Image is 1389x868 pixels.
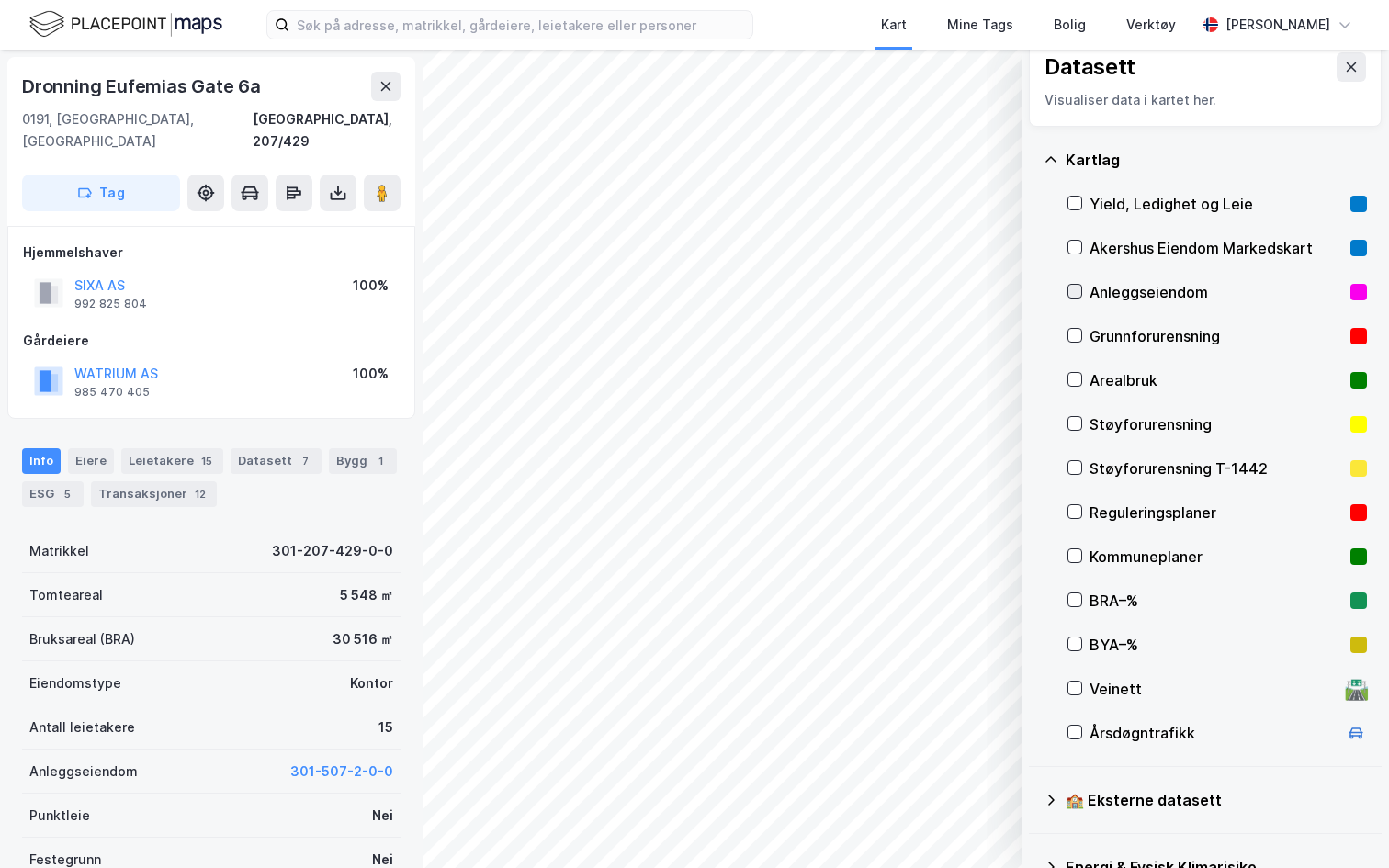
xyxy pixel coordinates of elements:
div: Verktøy [1126,14,1176,36]
div: Bruksareal (BRA) [29,628,135,650]
div: 5 [58,485,76,503]
div: Kartlag [1066,149,1367,171]
div: 1 [371,452,390,470]
button: 301-507-2-0-0 [290,761,393,783]
div: Punktleie [29,805,90,827]
div: Kommuneplaner [1090,546,1343,568]
div: Arealbruk [1090,369,1343,391]
img: logo.f888ab2527a4732fd821a326f86c7f29.svg [29,8,222,40]
div: 0191, [GEOGRAPHIC_DATA], [GEOGRAPHIC_DATA] [22,108,253,152]
div: Anleggseiendom [29,761,138,783]
div: BRA–% [1090,590,1343,612]
div: Kontrollprogram for chat [1297,780,1389,868]
div: Nei [372,805,393,827]
div: Reguleringsplaner [1090,502,1343,524]
div: Grunnforurensning [1090,325,1343,347]
div: Yield, Ledighet og Leie [1090,193,1343,215]
iframe: Chat Widget [1297,780,1389,868]
div: Visualiser data i kartet her. [1045,89,1366,111]
div: 🏫 Eksterne datasett [1066,789,1367,811]
button: Tag [22,175,180,211]
div: Mine Tags [947,14,1013,36]
input: Søk på adresse, matrikkel, gårdeiere, leietakere eller personer [289,11,752,39]
div: 985 470 405 [74,385,150,400]
div: 30 516 ㎡ [333,628,393,650]
div: Dronning Eufemias Gate 6a [22,72,265,101]
div: Hjemmelshaver [23,242,400,264]
div: [GEOGRAPHIC_DATA], 207/429 [253,108,401,152]
div: Bolig [1054,14,1086,36]
div: Støyforurensning [1090,413,1343,435]
div: 100% [353,363,389,385]
div: Kontor [350,672,393,694]
div: Datasett [231,448,322,474]
div: Veinett [1090,678,1338,700]
div: Eiendomstype [29,672,121,694]
div: Eiere [68,448,114,474]
div: Årsdøgntrafikk [1090,722,1338,744]
div: 15 [198,452,216,470]
div: [PERSON_NAME] [1225,14,1330,36]
div: 100% [353,275,389,297]
div: 5 548 ㎡ [340,584,393,606]
div: Transaksjoner [91,481,217,507]
div: 301-207-429-0-0 [272,540,393,562]
div: 7 [296,452,314,470]
div: Leietakere [121,448,223,474]
div: 🛣️ [1344,677,1369,701]
div: Gårdeiere [23,330,400,352]
div: Tomteareal [29,584,103,606]
div: 15 [378,716,393,738]
div: Anleggseiendom [1090,281,1343,303]
div: ESG [22,481,84,507]
div: Bygg [329,448,397,474]
div: Antall leietakere [29,716,135,738]
div: Matrikkel [29,540,89,562]
div: 992 825 804 [74,297,147,311]
div: Info [22,448,61,474]
div: 12 [191,485,209,503]
div: Akershus Eiendom Markedskart [1090,237,1343,259]
div: Datasett [1045,52,1135,82]
div: Støyforurensning T-1442 [1090,457,1343,479]
div: BYA–% [1090,634,1343,656]
div: Kart [881,14,907,36]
